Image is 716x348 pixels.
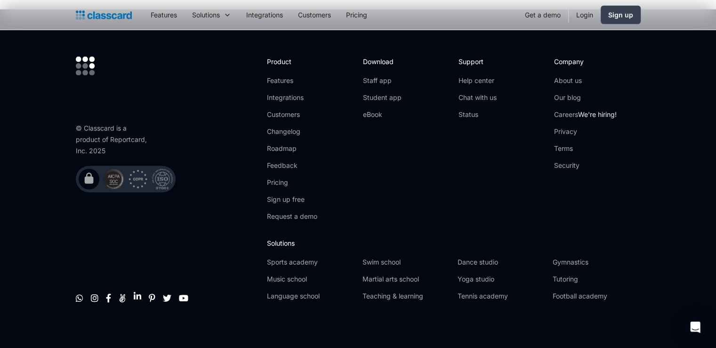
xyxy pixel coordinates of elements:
[267,93,317,102] a: Integrations
[267,161,317,170] a: Feedback
[267,178,317,187] a: Pricing
[267,291,354,301] a: Language school
[554,76,617,85] a: About us
[267,195,317,204] a: Sign up free
[554,127,617,136] a: Privacy
[290,4,338,25] a: Customers
[338,4,375,25] a: Pricing
[267,76,317,85] a: Features
[267,238,640,248] h2: Solutions
[267,57,317,66] h2: Product
[362,76,401,85] a: Staff app
[553,291,640,301] a: Football academy
[554,110,617,119] a: CareersWe're hiring!
[362,257,450,267] a: Swim school
[134,291,141,301] a: 
[578,110,617,118] span: We're hiring!
[106,293,111,303] a: 
[267,144,317,153] a: Roadmap
[517,4,568,25] a: Get a demo
[119,293,126,303] a: 
[76,8,132,22] a: home
[459,76,497,85] a: Help center
[554,93,617,102] a: Our blog
[267,212,317,221] a: Request a demo
[459,57,497,66] h2: Support
[569,4,601,25] a: Login
[684,316,707,339] div: Open Intercom Messenger
[362,110,401,119] a: eBook
[608,10,633,20] div: Sign up
[458,291,545,301] a: Tennis academy
[362,93,401,102] a: Student app
[179,293,188,303] a: 
[267,127,317,136] a: Changelog
[192,10,220,20] div: Solutions
[362,57,401,66] h2: Download
[458,274,545,284] a: Yoga studio
[553,257,640,267] a: Gymnastics
[458,257,545,267] a: Dance studio
[185,4,239,25] div: Solutions
[76,123,151,157] div: © Classcard is a product of Reportcard, Inc. 2025
[149,293,155,303] a: 
[76,293,83,303] a: 
[601,6,641,24] a: Sign up
[91,293,98,303] a: 
[239,4,290,25] a: Integrations
[459,110,497,119] a: Status
[267,274,354,284] a: Music school
[362,274,450,284] a: Martial arts school
[267,257,354,267] a: Sports academy
[362,291,450,301] a: Teaching & learning
[143,4,185,25] a: Features
[554,144,617,153] a: Terms
[553,274,640,284] a: Tutoring
[267,110,317,119] a: Customers
[554,57,617,66] h2: Company
[459,93,497,102] a: Chat with us
[163,293,171,303] a: 
[554,161,617,170] a: Security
